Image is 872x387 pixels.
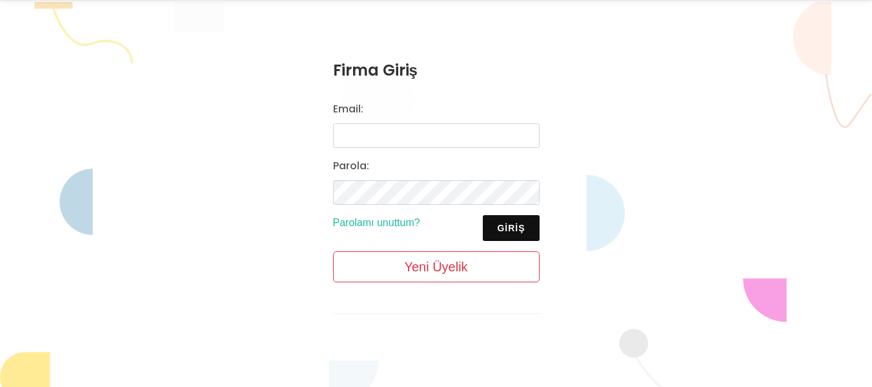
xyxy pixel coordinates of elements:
a: Parolamı unuttum? [333,217,420,228]
a: Yeni Üyelik [333,251,540,282]
button: Giriş [483,215,539,241]
h3: Firma Giriş [333,59,540,82]
label: Email: [333,101,363,117]
label: Parola: [333,158,369,174]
